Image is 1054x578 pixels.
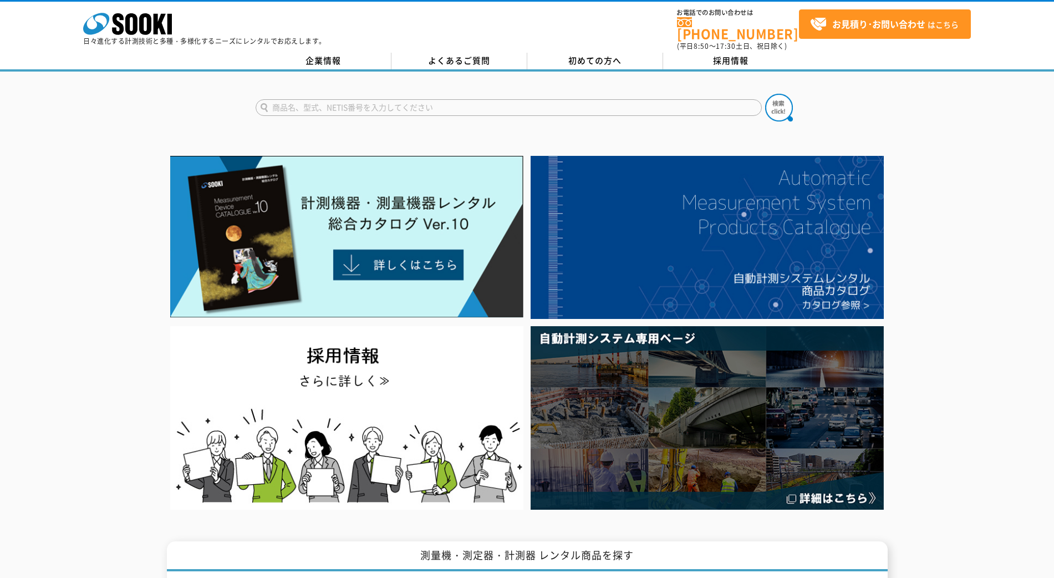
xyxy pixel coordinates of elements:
img: btn_search.png [765,94,793,121]
p: 日々進化する計測技術と多種・多様化するニーズにレンタルでお応えします。 [83,38,326,44]
h1: 測量機・測定器・計測器 レンタル商品を探す [167,541,888,572]
a: 初めての方へ [527,53,663,69]
a: [PHONE_NUMBER] [677,17,799,40]
input: 商品名、型式、NETIS番号を入力してください [256,99,762,116]
a: お見積り･お問い合わせはこちら [799,9,971,39]
a: 企業情報 [256,53,391,69]
a: よくあるご質問 [391,53,527,69]
span: お電話でのお問い合わせは [677,9,799,16]
span: 8:50 [694,41,709,51]
span: 初めての方へ [568,54,622,67]
img: 自動計測システムカタログ [531,156,884,319]
strong: お見積り･お問い合わせ [832,17,925,31]
img: SOOKI recruit [170,326,523,510]
img: Catalog Ver10 [170,156,523,318]
span: はこちら [810,16,959,33]
span: (平日 ～ 土日、祝日除く) [677,41,787,51]
span: 17:30 [716,41,736,51]
a: 採用情報 [663,53,799,69]
img: 自動計測システム専用ページ [531,326,884,510]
